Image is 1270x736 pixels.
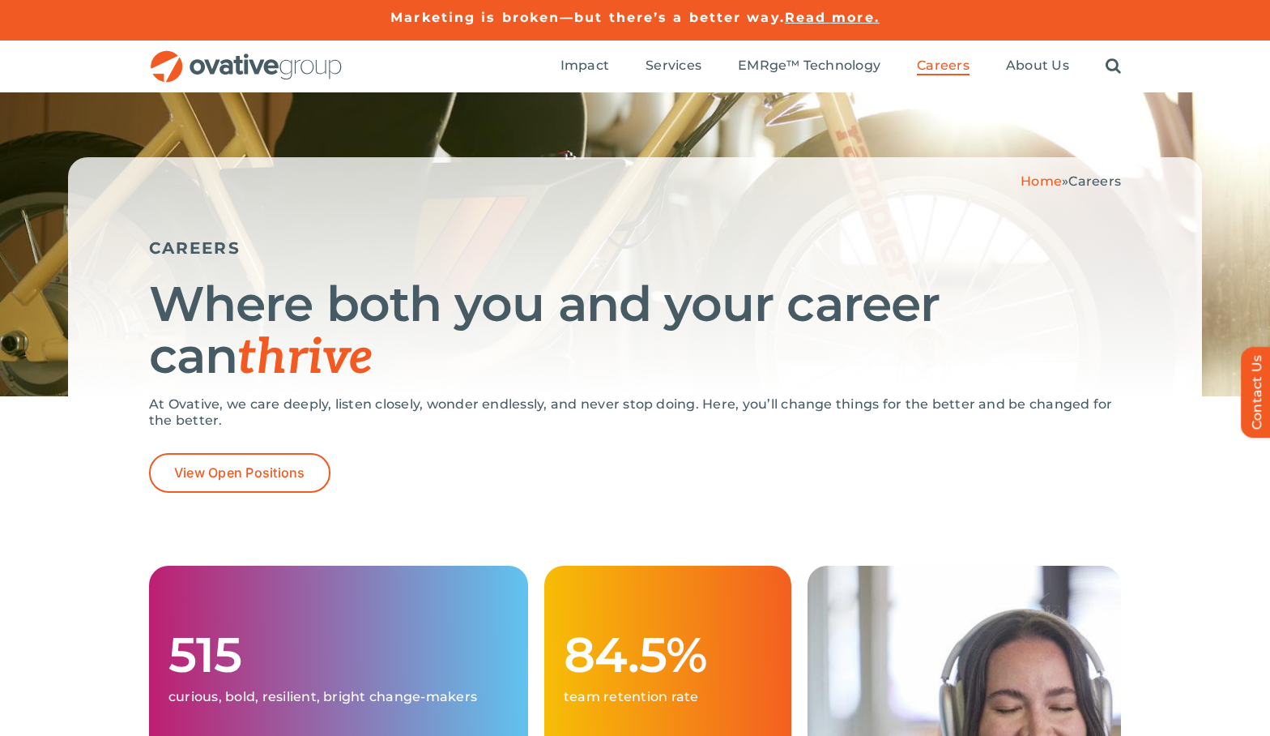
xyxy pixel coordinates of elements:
p: team retention rate [564,689,772,705]
a: Home [1021,173,1062,189]
a: Services [646,58,701,75]
span: Services [646,58,701,74]
h1: 515 [168,629,509,681]
nav: Menu [560,41,1121,92]
span: View Open Positions [174,465,305,481]
a: OG_Full_horizontal_RGB [149,49,343,64]
span: Careers [917,58,970,74]
p: At Ovative, we care deeply, listen closely, wonder endlessly, and never stop doing. Here, you’ll ... [149,396,1121,429]
span: Impact [560,58,609,74]
h5: CAREERS [149,238,1121,258]
p: curious, bold, resilient, bright change-makers [168,689,509,705]
a: Marketing is broken—but there’s a better way. [390,10,785,25]
span: EMRge™ Technology [738,58,880,74]
span: » [1021,173,1121,189]
span: About Us [1006,58,1069,74]
a: View Open Positions [149,453,330,493]
span: thrive [237,329,373,387]
a: Search [1106,58,1121,75]
a: Impact [560,58,609,75]
a: Read more. [785,10,880,25]
a: EMRge™ Technology [738,58,880,75]
a: About Us [1006,58,1069,75]
a: Careers [917,58,970,75]
h1: Where both you and your career can [149,278,1121,384]
span: Careers [1068,173,1121,189]
h1: 84.5% [564,629,772,681]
